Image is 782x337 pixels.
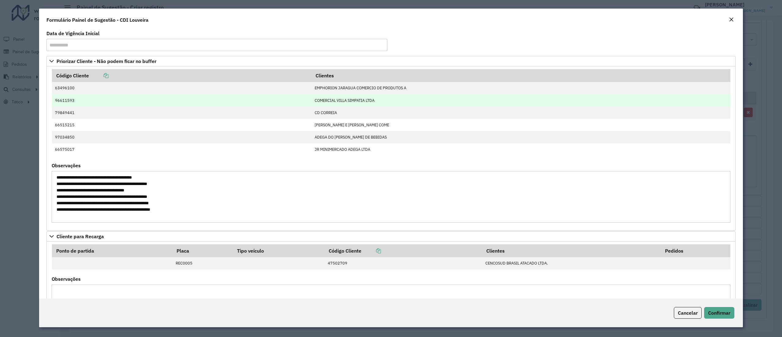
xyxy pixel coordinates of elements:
[311,143,730,156] td: JR MINIMERCADO ADEGA LTDA
[57,59,156,64] span: Priorizar Cliente - Não podem ficar no buffer
[324,244,482,257] th: Código Cliente
[727,16,736,24] button: Close
[173,244,233,257] th: Placa
[46,30,100,37] label: Data de Vigência Inicial
[52,94,312,106] td: 96611593
[361,248,381,254] a: Copiar
[311,69,730,82] th: Clientes
[704,307,734,319] button: Confirmar
[52,143,312,156] td: 66575017
[233,244,324,257] th: Tipo veículo
[46,16,148,24] h4: Formulário Painel de Sugestão - CDI Louveira
[52,244,173,257] th: Ponto de partida
[57,234,104,239] span: Cliente para Recarga
[52,119,312,131] td: 66515215
[46,231,736,242] a: Cliente para Recarga
[46,56,736,66] a: Priorizar Cliente - Não podem ficar no buffer
[482,257,661,269] td: CENCOSUD BRASIL ATACADO LTDA.
[708,310,730,316] span: Confirmar
[52,162,81,169] label: Observações
[678,310,698,316] span: Cancelar
[661,244,730,257] th: Pedidos
[311,94,730,106] td: COMERCIAL VILLA SIMPATIA LTDA
[311,131,730,143] td: ADEGA DO [PERSON_NAME] DE BEBIDAS
[52,82,312,94] td: 63496100
[46,66,736,231] div: Priorizar Cliente - Não podem ficar no buffer
[52,275,81,283] label: Observações
[52,106,312,119] td: 79849441
[482,244,661,257] th: Clientes
[311,106,730,119] td: CD CORREIA
[52,69,312,82] th: Código Cliente
[311,119,730,131] td: [PERSON_NAME] E [PERSON_NAME] COME
[173,257,233,269] td: REC0005
[89,72,108,79] a: Copiar
[311,82,730,94] td: EMPHORION JARAGUA COMERCIO DE PRODUTOS A
[674,307,702,319] button: Cancelar
[729,17,734,22] em: Fechar
[324,257,482,269] td: 47502709
[52,131,312,143] td: 97034850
